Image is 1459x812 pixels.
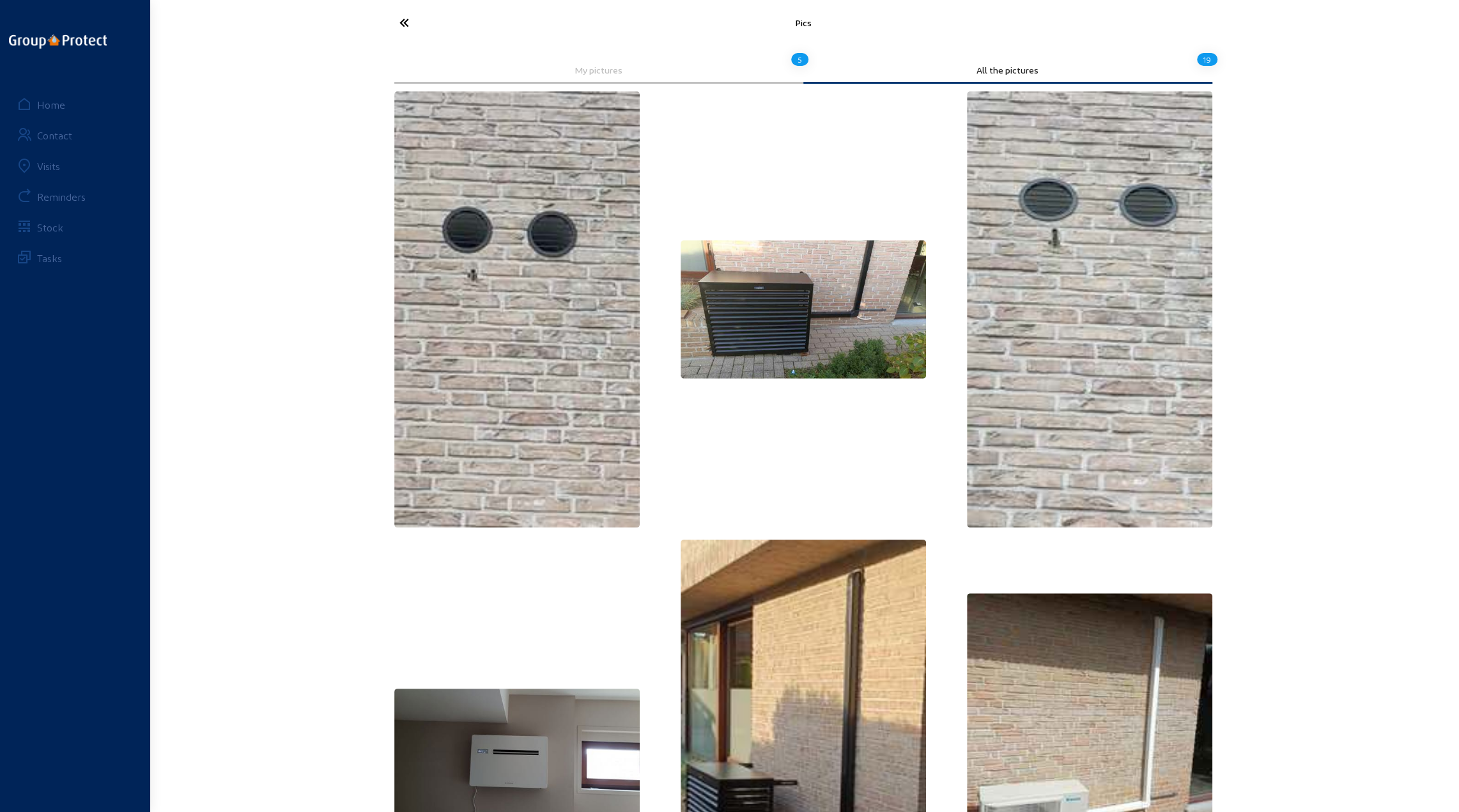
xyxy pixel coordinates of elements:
div: My pictures [403,65,794,75]
div: All the pictures [812,65,1203,75]
div: Pics [522,17,1085,28]
a: Contact [8,120,143,150]
img: thb_fb95e8c0-22d0-542e-b089-ac9a7dd47024.jpeg [681,240,926,379]
div: 5 [791,49,808,70]
a: Home [8,89,143,120]
a: Tasks [8,242,143,273]
div: Tasks [37,252,62,264]
a: Stock [8,212,143,242]
div: Stock [37,221,63,233]
a: Visits [8,150,143,181]
div: Contact [37,129,72,141]
div: Home [37,98,65,111]
a: Reminders [8,181,143,212]
img: thb_e62e351b-e138-0ace-26fe-b357c606be3d.jpeg [394,91,640,527]
div: 19 [1197,49,1217,70]
img: logo-oneline.png [9,35,107,49]
div: Reminders [37,191,86,203]
div: Visits [37,160,60,172]
img: thb_d5ca4b8b-abf6-7178-364e-64ab45f4c99c.jpeg [967,91,1212,527]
